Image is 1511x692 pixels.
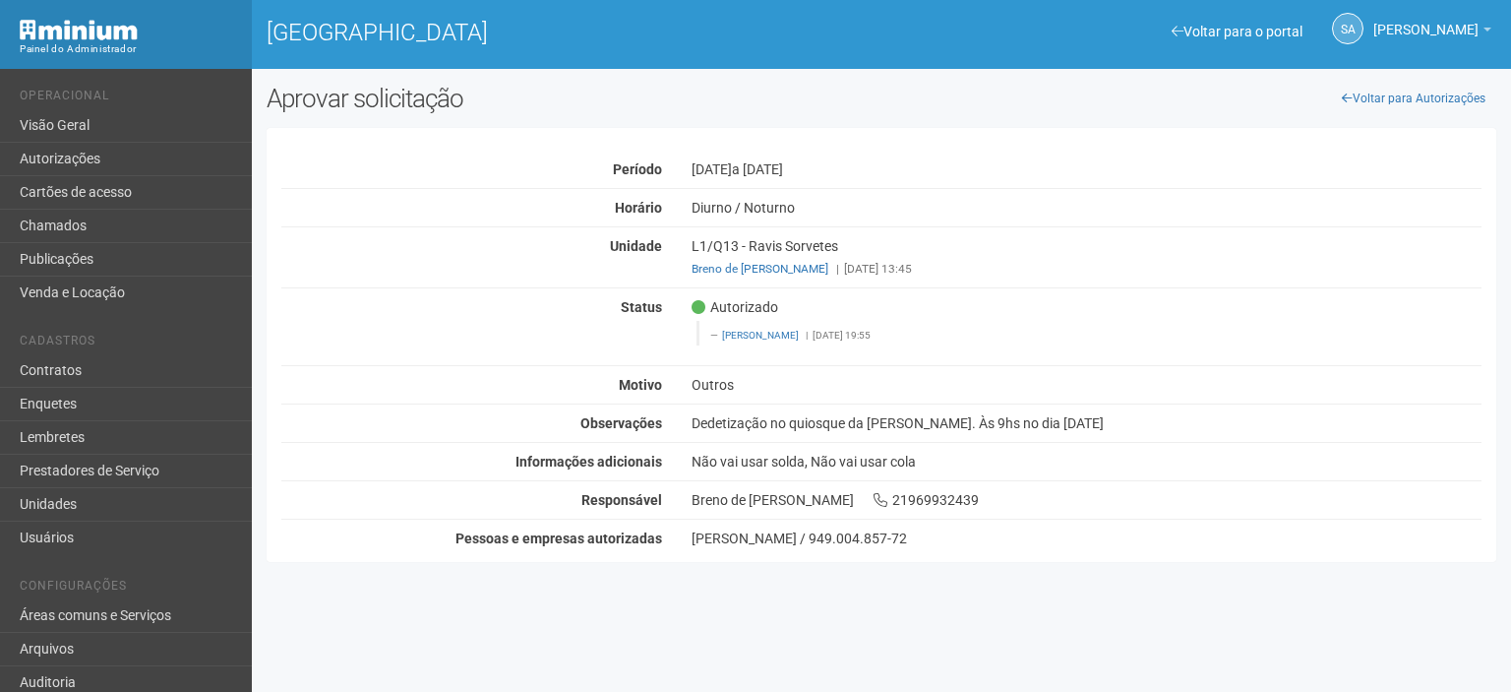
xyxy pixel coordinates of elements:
[455,531,662,546] strong: Pessoas e empresas autorizadas
[692,262,828,276] a: Breno de [PERSON_NAME]
[20,334,237,354] li: Cadastros
[267,20,867,45] h1: [GEOGRAPHIC_DATA]
[20,89,237,109] li: Operacional
[692,298,778,316] span: Autorizado
[580,415,662,431] strong: Observações
[619,377,662,393] strong: Motivo
[1373,25,1491,40] a: [PERSON_NAME]
[581,492,662,508] strong: Responsável
[692,530,1481,547] div: [PERSON_NAME] / 949.004.857-72
[677,160,1496,178] div: [DATE]
[1172,24,1302,39] a: Voltar para o portal
[615,200,662,216] strong: Horário
[267,84,867,113] h2: Aprovar solicitação
[610,238,662,254] strong: Unidade
[806,330,808,341] span: |
[677,199,1496,217] div: Diurno / Noturno
[515,454,662,470] strong: Informações adicionais
[710,329,1471,343] footer: [DATE] 19:55
[1373,3,1479,37] span: Silvio Anjos
[20,579,237,599] li: Configurações
[1332,13,1363,44] a: SA
[677,414,1496,432] div: Dedetização no quiosque da [PERSON_NAME]. Às 9hs no dia [DATE]
[1331,84,1496,113] a: Voltar para Autorizações
[677,491,1496,509] div: Breno de [PERSON_NAME] 21969932439
[677,237,1496,278] div: L1/Q13 - Ravis Sorvetes
[621,299,662,315] strong: Status
[677,453,1496,471] div: Não vai usar solda, Não vai usar cola
[613,161,662,177] strong: Período
[677,376,1496,394] div: Outros
[20,20,138,40] img: Minium
[836,262,839,276] span: |
[732,161,783,177] span: a [DATE]
[20,40,237,58] div: Painel do Administrador
[722,330,799,341] a: [PERSON_NAME]
[692,260,1481,278] div: [DATE] 13:45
